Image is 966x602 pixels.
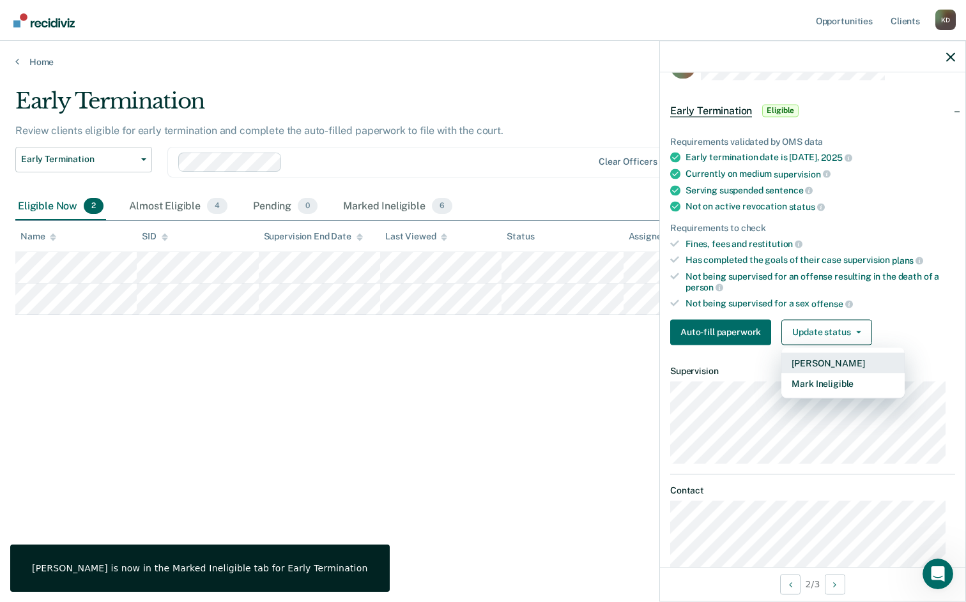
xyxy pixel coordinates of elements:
[686,201,955,213] div: Not on active revocation
[781,319,871,345] button: Update status
[686,298,955,310] div: Not being supervised for a sex
[670,319,776,345] a: Navigate to form link
[599,156,657,167] div: Clear officers
[686,271,955,292] div: Not being supervised for an offense resulting in the death of a
[892,255,923,265] span: plans
[250,193,320,221] div: Pending
[670,485,955,496] dt: Contact
[32,562,368,574] div: [PERSON_NAME] is now in the Marked Ineligible tab for Early Termination
[781,352,905,373] button: [PERSON_NAME]
[686,282,723,292] span: person
[341,193,455,221] div: Marked Ineligible
[207,198,227,214] span: 4
[765,185,813,195] span: sentence
[432,198,452,214] span: 6
[84,198,103,214] span: 2
[670,319,771,345] button: Auto-fill paperwork
[781,373,905,393] button: Mark Ineligible
[670,365,955,376] dt: Supervision
[935,10,956,30] div: K D
[686,168,955,179] div: Currently on medium
[774,169,830,179] span: supervision
[670,136,955,147] div: Requirements validated by OMS data
[20,231,56,242] div: Name
[385,231,447,242] div: Last Viewed
[670,222,955,233] div: Requirements to check
[507,231,534,242] div: Status
[298,198,318,214] span: 0
[762,104,799,117] span: Eligible
[21,154,136,165] span: Early Termination
[811,298,853,308] span: offense
[749,239,802,249] span: restitution
[660,90,965,131] div: Early TerminationEligible
[13,13,75,27] img: Recidiviz
[126,193,230,221] div: Almost Eligible
[15,193,106,221] div: Eligible Now
[686,238,955,250] div: Fines, fees and
[264,231,363,242] div: Supervision End Date
[670,104,752,117] span: Early Termination
[142,231,168,242] div: SID
[686,184,955,196] div: Serving suspended
[686,152,955,163] div: Early termination date is [DATE],
[789,201,825,211] span: status
[935,10,956,30] button: Profile dropdown button
[686,255,955,266] div: Has completed the goals of their case supervision
[629,231,689,242] div: Assigned to
[660,567,965,601] div: 2 / 3
[15,88,740,124] div: Early Termination
[15,124,503,137] p: Review clients eligible for early termination and complete the auto-filled paperwork to file with...
[821,153,852,163] span: 2025
[825,574,845,594] button: Next Opportunity
[923,559,953,589] iframe: Intercom live chat
[15,56,951,68] a: Home
[780,574,801,594] button: Previous Opportunity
